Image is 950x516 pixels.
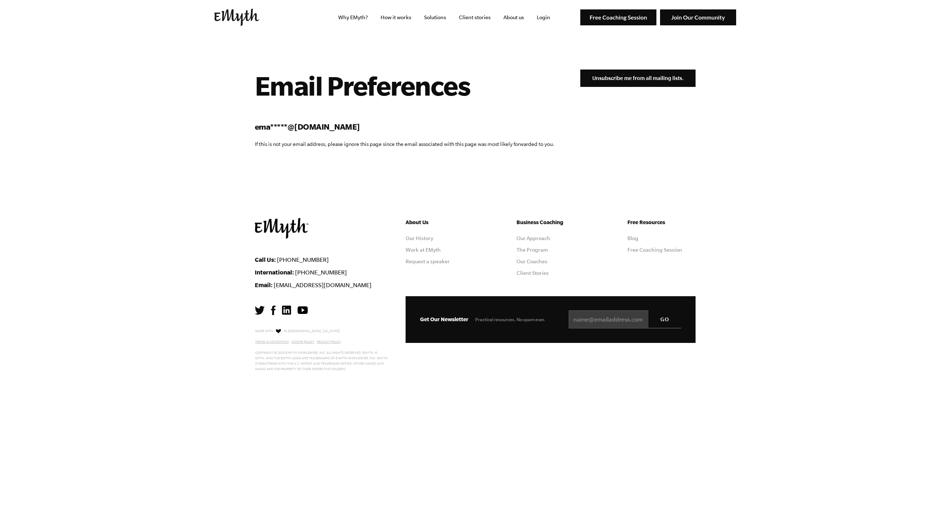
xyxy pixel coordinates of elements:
[255,218,308,239] img: EMyth
[255,269,294,276] strong: International:
[255,327,388,372] p: Made with in [GEOGRAPHIC_DATA], [US_STATE]. Copyright © 2025 E-Myth Worldwide, Inc. All rights re...
[271,306,275,315] img: Facebook
[255,70,554,101] h1: Email Preferences
[517,218,585,227] h5: Business Coaching
[648,310,681,328] input: GO
[317,340,341,344] a: Privacy Policy
[276,329,281,333] img: Love
[627,247,682,253] a: Free Coaching Session
[517,259,547,264] a: Our Coaches
[475,317,545,322] span: Practical resources. No spam ever.
[406,247,441,253] a: Work at EMyth
[406,259,450,264] a: Request a speaker
[627,218,696,227] h5: Free Resources
[627,235,638,241] a: Blog
[569,310,681,328] input: name@emailaddress.com
[298,306,308,314] img: YouTube
[214,9,259,26] img: EMyth
[291,340,314,344] a: Cookie Policy
[255,140,554,148] p: If this is not your email address, please ignore this page since the email associated with this p...
[274,282,372,288] a: [EMAIL_ADDRESS][DOMAIN_NAME]
[517,235,550,241] a: Our Approach
[517,270,549,276] a: Client Stories
[660,9,736,26] img: Join Our Community
[255,340,289,344] a: Terms & Conditions
[255,256,276,263] strong: Call Us:
[406,218,474,227] h5: About Us
[255,306,265,315] img: Twitter
[580,9,656,26] img: Free Coaching Session
[282,306,291,315] img: LinkedIn
[406,235,433,241] a: Our History
[295,269,347,276] a: [PHONE_NUMBER]
[580,70,696,87] input: Unsubscribe me from all mailing lists.
[277,256,329,263] a: [PHONE_NUMBER]
[517,247,548,253] a: The Program
[255,281,273,288] strong: Email:
[420,316,468,322] span: Get Our Newsletter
